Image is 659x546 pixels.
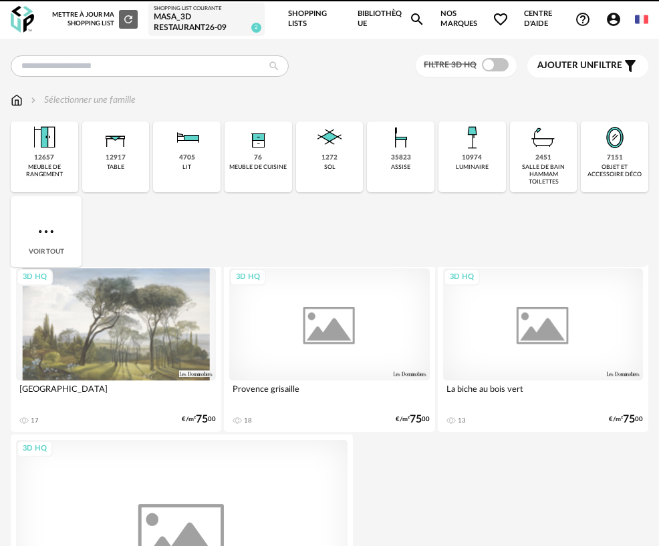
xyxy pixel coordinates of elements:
img: Table.png [100,121,132,154]
a: 3D HQ Provence grisaille 18 €/m²7500 [224,263,434,432]
div: €/m² 00 [396,415,430,424]
span: Centre d'aideHelp Circle Outline icon [524,9,591,29]
div: meuble de rangement [15,164,74,179]
div: 3D HQ [17,269,53,286]
img: Assise.png [385,121,417,154]
img: OXP [11,6,34,33]
div: Provence grisaille [229,380,429,407]
span: filtre [537,60,622,71]
img: Salle%20de%20bain.png [527,121,559,154]
div: 3D HQ [230,269,266,286]
div: 3D HQ [17,441,53,457]
div: 10974 [462,154,482,162]
img: Meuble%20de%20rangement.png [28,121,60,154]
span: Heart Outline icon [493,11,509,27]
div: 2451 [535,154,551,162]
div: €/m² 00 [609,415,643,424]
div: sol [324,164,336,171]
div: La biche au bois vert [443,380,643,407]
div: meuble de cuisine [229,164,287,171]
div: 3D HQ [444,269,480,286]
img: more.7b13dc1.svg [35,221,57,242]
div: 4705 [179,154,195,162]
span: 2 [251,23,261,33]
span: Help Circle Outline icon [575,11,591,27]
div: 1272 [321,154,338,162]
img: svg+xml;base64,PHN2ZyB3aWR0aD0iMTYiIGhlaWdodD0iMTciIHZpZXdCb3g9IjAgMCAxNiAxNyIgZmlsbD0ibm9uZSIgeG... [11,93,23,107]
span: 75 [410,415,422,424]
div: 35823 [391,154,411,162]
img: Luminaire.png [456,121,488,154]
div: objet et accessoire déco [585,164,644,179]
span: 75 [196,415,208,424]
a: 3D HQ [GEOGRAPHIC_DATA] 17 €/m²7500 [11,263,221,432]
span: 75 [623,415,635,424]
span: Account Circle icon [606,11,622,27]
span: Refresh icon [122,15,134,22]
span: Magnify icon [409,11,425,27]
div: 12657 [34,154,54,162]
a: Shopping List courante MASA_3D RESTAURANT26-09 2 [154,5,259,33]
div: 12917 [106,154,126,162]
div: €/m² 00 [182,415,216,424]
span: Ajouter un [537,61,594,70]
div: 13 [458,417,466,425]
img: Literie.png [171,121,203,154]
img: Sol.png [313,121,346,154]
span: Account Circle icon [606,11,628,27]
img: fr [635,13,648,26]
button: Ajouter unfiltre Filter icon [527,55,648,77]
span: Filtre 3D HQ [424,61,477,69]
div: [GEOGRAPHIC_DATA] [16,380,216,407]
span: Filter icon [622,58,638,74]
div: Voir tout [11,196,82,267]
div: 76 [254,154,262,162]
div: Mettre à jour ma Shopping List [52,10,138,29]
div: Shopping List courante [154,5,259,12]
div: Sélectionner une famille [28,93,136,107]
div: assise [391,164,410,171]
div: salle de bain hammam toilettes [514,164,573,186]
img: svg+xml;base64,PHN2ZyB3aWR0aD0iMTYiIGhlaWdodD0iMTYiIHZpZXdCb3g9IjAgMCAxNiAxNiIgZmlsbD0ibm9uZSIgeG... [28,93,39,107]
img: Rangement.png [242,121,274,154]
a: 3D HQ La biche au bois vert 13 €/m²7500 [438,263,648,432]
div: luminaire [456,164,489,171]
div: table [107,164,124,171]
div: lit [182,164,191,171]
div: MASA_3D RESTAURANT26-09 [154,12,259,33]
div: 17 [31,417,39,425]
div: 7151 [607,154,623,162]
div: 18 [244,417,252,425]
img: Miroir.png [599,121,631,154]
